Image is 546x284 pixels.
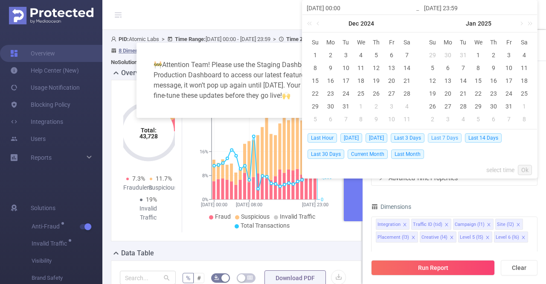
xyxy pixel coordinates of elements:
td: December 16, 2024 [323,74,338,87]
div: Integration [378,219,401,230]
th: Sat [517,36,532,49]
i: icon: close [411,235,415,240]
i: icon: close [521,235,526,240]
td: December 7, 2024 [399,49,415,61]
div: 22 [473,88,483,99]
td: December 29, 2024 [308,100,323,113]
div: 6 [488,114,499,124]
td: January 1, 2025 [354,100,369,113]
div: 28 [402,88,412,99]
div: 27 [443,101,453,111]
th: Mon [323,36,338,49]
span: Su [425,38,440,46]
span: Tu [456,38,471,46]
div: 9 [325,63,336,73]
th: Wed [354,36,369,49]
div: 4 [402,101,412,111]
td: January 24, 2025 [501,87,517,100]
span: Fr [384,38,399,46]
td: December 10, 2024 [338,61,354,74]
a: Next month (PageDown) [517,15,525,32]
span: Mo [440,38,456,46]
div: 23 [325,88,336,99]
th: Wed [471,36,486,49]
button: Run Report [371,260,495,275]
div: 25 [519,88,529,99]
div: 15 [310,76,320,86]
div: 22 [310,88,320,99]
span: Last Hour [308,133,337,143]
td: December 31, 2024 [456,49,471,61]
div: 24 [504,88,514,99]
div: Attention Team! Please use the Staging Dashboard instead of the Production Dashboard to access ou... [147,53,399,108]
th: Thu [369,36,384,49]
th: Tue [456,36,471,49]
a: Last year (Control + left) [305,15,317,32]
td: February 2, 2025 [425,113,440,126]
div: 9 [488,63,499,73]
div: 6 [386,50,397,60]
td: January 8, 2025 [471,61,486,74]
div: 31 [458,50,468,60]
td: January 11, 2025 [399,113,415,126]
i: icon: close-circle [528,221,533,226]
li: Level 5 (l5) [458,231,492,243]
span: Last Month [391,149,424,159]
div: 8 [519,114,529,124]
td: January 1, 2025 [471,49,486,61]
td: December 30, 2024 [323,100,338,113]
span: Dimensions [371,203,411,210]
div: 10 [341,63,351,73]
td: December 19, 2024 [369,74,384,87]
div: 2 [371,101,381,111]
li: Traffic ID (tid) [411,219,451,230]
input: Start date [307,3,415,13]
li: Creative (l4) [420,231,456,243]
span: highfive [282,91,290,100]
i: icon: close [485,235,490,240]
th: Thu [486,36,501,49]
td: December 24, 2024 [338,87,354,100]
td: February 5, 2025 [471,113,486,126]
th: Sun [308,36,323,49]
div: 30 [488,101,499,111]
td: January 4, 2025 [399,100,415,113]
td: December 5, 2024 [369,49,384,61]
div: Creative (l4) [421,232,447,243]
span: Sa [517,38,532,46]
td: December 30, 2024 [440,49,456,61]
td: February 7, 2025 [501,113,517,126]
div: 29 [310,101,320,111]
td: January 16, 2025 [486,74,501,87]
div: 3 [443,114,453,124]
td: December 9, 2024 [323,61,338,74]
td: December 27, 2024 [384,87,399,100]
th: Mon [440,36,456,49]
input: End date [424,3,533,13]
div: 7 [402,50,412,60]
td: January 7, 2025 [338,113,354,126]
div: 24 [341,88,351,99]
td: January 4, 2025 [517,49,532,61]
div: 7 [341,114,351,124]
div: 26 [371,88,381,99]
td: January 10, 2025 [384,113,399,126]
div: 2 [427,114,438,124]
div: 27 [386,88,397,99]
td: December 2, 2024 [323,49,338,61]
li: Placement (l3) [376,231,418,243]
div: 7 [458,63,468,73]
i: icon: close [444,223,449,228]
td: December 21, 2024 [399,74,415,87]
span: Last 3 Days [391,133,424,143]
div: 4 [519,50,529,60]
li: Level 6 (l6) [494,231,528,243]
td: January 20, 2025 [440,87,456,100]
td: December 29, 2024 [425,49,440,61]
div: 2 [488,50,499,60]
div: 16 [488,76,499,86]
div: 28 [458,101,468,111]
div: 11 [356,63,366,73]
td: December 4, 2024 [354,49,369,61]
div: 7 [504,114,514,124]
